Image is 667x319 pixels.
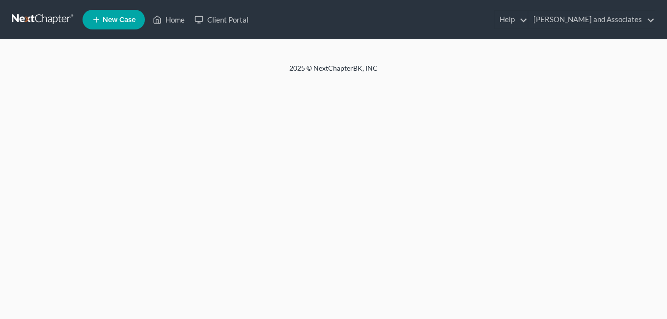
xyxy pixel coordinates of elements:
[54,63,613,81] div: 2025 © NextChapterBK, INC
[83,10,145,29] new-legal-case-button: New Case
[190,11,253,28] a: Client Portal
[148,11,190,28] a: Home
[528,11,655,28] a: [PERSON_NAME] and Associates
[495,11,528,28] a: Help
